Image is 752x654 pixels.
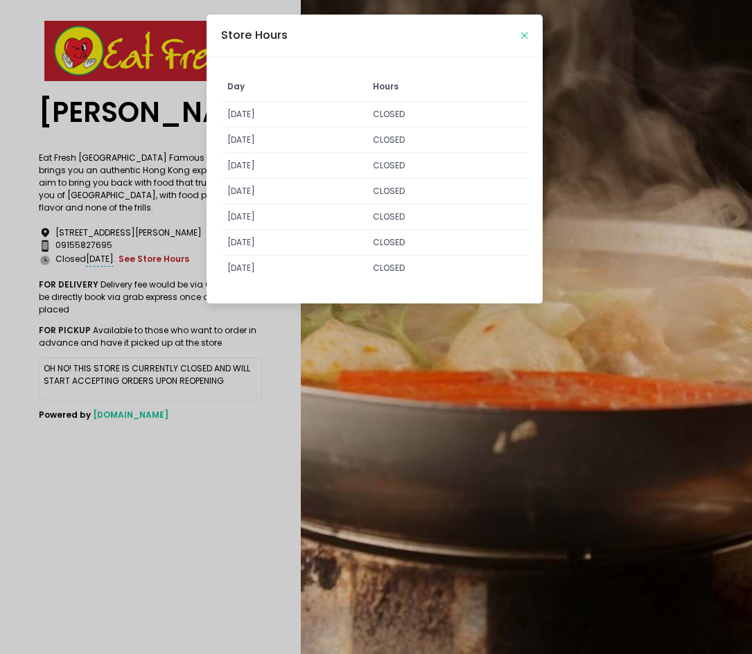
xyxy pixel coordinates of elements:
td: [DATE] [221,255,367,281]
td: [DATE] [221,178,367,204]
td: [DATE] [221,229,367,255]
td: CLOSED [367,101,527,127]
td: Hours [367,72,527,102]
button: Close [521,33,528,39]
td: [DATE] [221,152,367,178]
div: Store Hours [221,27,288,44]
td: CLOSED [367,204,527,229]
td: CLOSED [367,255,527,281]
td: [DATE] [221,127,367,152]
td: CLOSED [367,152,527,178]
td: CLOSED [367,229,527,255]
td: [DATE] [221,204,367,229]
td: [DATE] [221,101,367,127]
td: CLOSED [367,178,527,204]
td: Day [221,72,367,102]
td: CLOSED [367,127,527,152]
